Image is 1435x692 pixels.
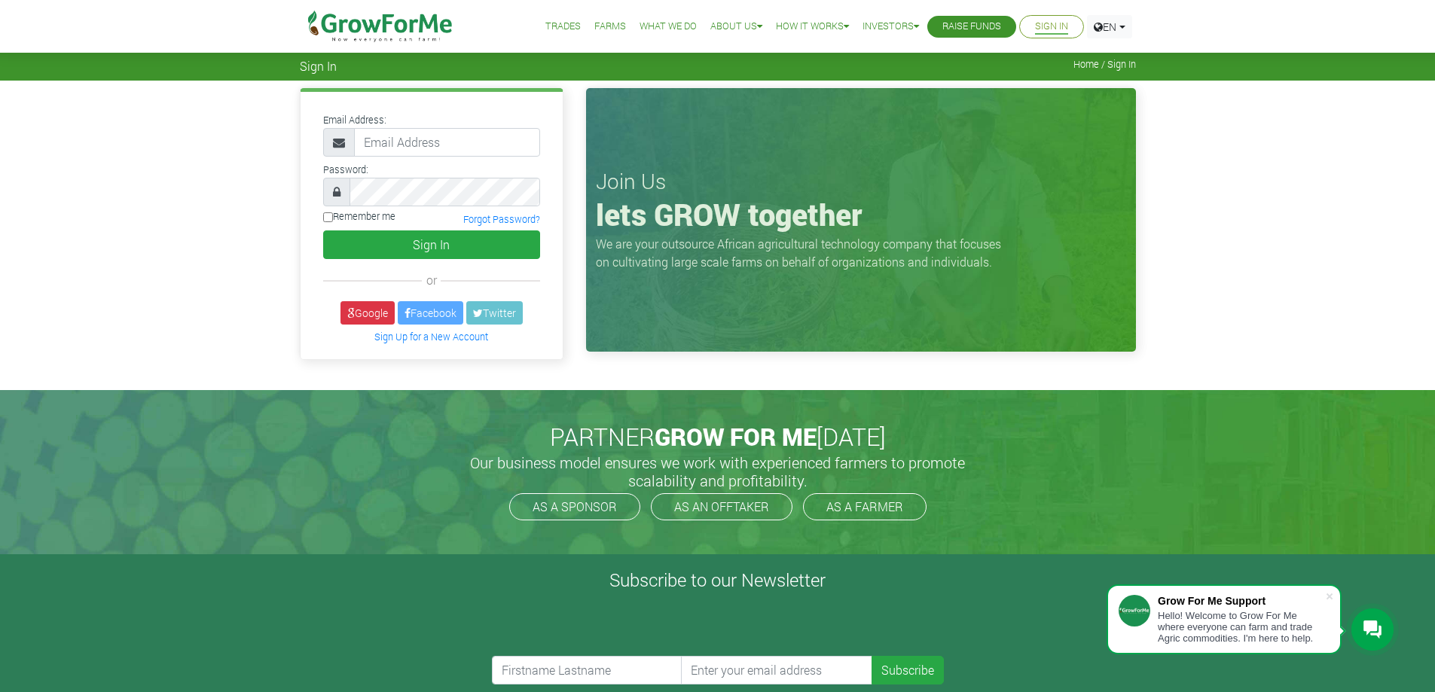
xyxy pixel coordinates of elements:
[323,230,540,259] button: Sign In
[803,493,927,520] a: AS A FARMER
[354,128,540,157] input: Email Address
[19,569,1416,591] h4: Subscribe to our Newsletter
[942,19,1001,35] a: Raise Funds
[300,59,337,73] span: Sign In
[655,420,817,453] span: GROW FOR ME
[863,19,919,35] a: Investors
[323,163,368,177] label: Password:
[454,453,982,489] h5: Our business model ensures we work with experienced farmers to promote scalability and profitabil...
[463,213,540,225] a: Forgot Password?
[776,19,849,35] a: How it Works
[1158,595,1325,607] div: Grow For Me Support
[1087,15,1132,38] a: EN
[509,493,640,520] a: AS A SPONSOR
[340,301,395,325] a: Google
[1158,610,1325,644] div: Hello! Welcome to Grow For Me where everyone can farm and trade Agric commodities. I'm here to help.
[492,656,683,684] input: Firstname Lastname
[306,422,1130,451] h2: PARTNER [DATE]
[545,19,581,35] a: Trades
[596,197,1126,233] h1: lets GROW together
[492,597,721,656] iframe: reCAPTCHA
[323,271,540,289] div: or
[323,113,386,127] label: Email Address:
[1035,19,1068,35] a: Sign In
[681,656,872,684] input: Enter your email address
[1073,59,1136,70] span: Home / Sign In
[710,19,762,35] a: About Us
[594,19,626,35] a: Farms
[323,212,333,222] input: Remember me
[651,493,792,520] a: AS AN OFFTAKER
[596,235,1010,271] p: We are your outsource African agricultural technology company that focuses on cultivating large s...
[640,19,697,35] a: What We Do
[596,169,1126,194] h3: Join Us
[323,209,395,224] label: Remember me
[374,331,488,343] a: Sign Up for a New Account
[872,656,944,684] button: Subscribe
